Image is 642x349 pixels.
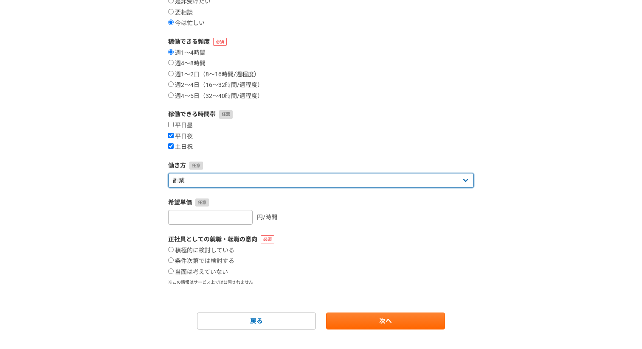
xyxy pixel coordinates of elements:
[168,60,174,65] input: 週4〜8時間
[168,257,234,265] label: 条件次第では検討する
[168,235,474,244] label: 正社員としての就職・転職の意向
[168,49,174,55] input: 週1〜4時間
[168,268,174,274] input: 当面は考えていない
[168,49,206,57] label: 週1〜4時間
[168,71,174,76] input: 週1〜2日（8〜16時間/週程度）
[168,9,174,14] input: 要相談
[326,313,445,329] a: 次へ
[168,71,260,78] label: 週1〜2日（8〜16時間/週程度）
[168,247,174,252] input: 積極的に検討している
[197,313,316,329] a: 戻る
[168,81,263,89] label: 週2〜4日（16〜32時間/週程度）
[168,198,474,207] label: 希望単価
[168,122,193,129] label: 平日昼
[168,60,206,67] label: 週4〜8時間
[168,257,174,263] input: 条件次第では検討する
[168,143,193,151] label: 土日祝
[168,161,474,170] label: 働き方
[168,133,193,140] label: 平日夜
[168,143,174,149] input: 土日祝
[168,279,474,285] p: ※この情報はサービス上では公開されません
[168,268,228,276] label: 当面は考えていない
[168,20,205,27] label: 今は忙しい
[168,92,174,98] input: 週4〜5日（32〜40時間/週程度）
[257,214,277,221] span: 円/時間
[168,122,174,127] input: 平日昼
[168,133,174,138] input: 平日夜
[168,20,174,25] input: 今は忙しい
[168,92,263,100] label: 週4〜5日（32〜40時間/週程度）
[168,81,174,87] input: 週2〜4日（16〜32時間/週程度）
[168,9,193,17] label: 要相談
[168,110,474,119] label: 稼働できる時間帯
[168,37,474,46] label: 稼働できる頻度
[168,247,234,254] label: 積極的に検討している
